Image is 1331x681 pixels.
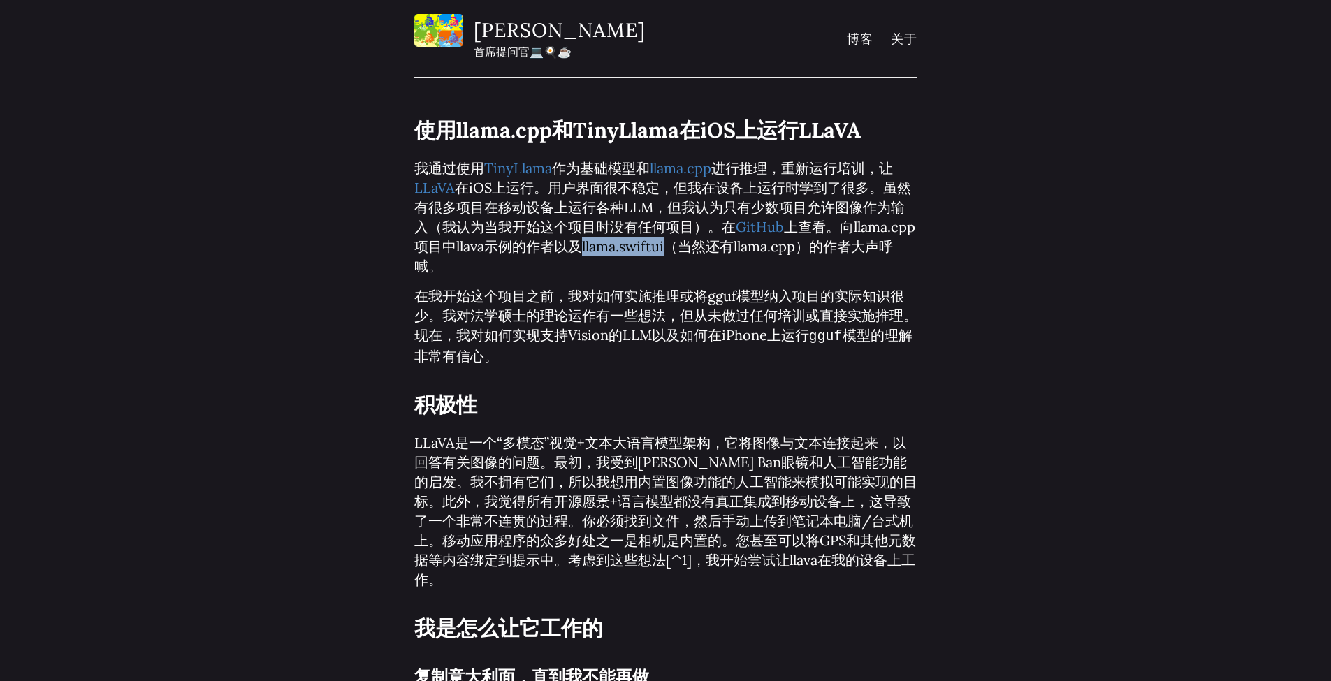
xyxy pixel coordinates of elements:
[414,159,917,276] p: 我 通过使用 作为基础模型和 进行推理， 重新运行培训， 让 在iOS上运行 。用户界面很不稳定，但我在设备上运行时学到了很多。虽然有很多项目在移动设备上运行各种LLM，但我认为只有少数项目允许...
[414,112,917,148] h1: 使用llama.cpp和TinyLlama在iOS上运行LLaVA
[414,14,463,47] img: photo.jpg
[736,218,784,235] a: GitHub
[474,17,646,43] a: [PERSON_NAME]
[414,610,917,646] h1: 我是怎么让它工作的
[650,159,711,177] a: llama.cpp
[484,159,552,177] a: TinyLlama
[414,433,917,590] p: LLaVA是一个“多模态”视觉+文本大语言模型架构，它将图像与文本连接起来，以回答有关图像的问题。最初，我受到[PERSON_NAME] Ban眼镜和人工智能功能的启发。我不拥有它们，所以我想用...
[414,387,917,423] h1: 积极性
[809,328,843,344] code: gguf
[847,31,873,47] a: 博客
[474,44,646,59] p: 首席提问官💻🍳☕️
[414,179,455,196] a: LLaVA
[414,286,917,366] p: 在我开始这个项目之前，我对如何实施推理或将gguf模型纳入项目的实际知识很少。我对法学硕士的理论运作有一些想法，但从未做过任何培训或直接实施推理。现在，我对如何实现支持Vision的LLM以及如...
[891,31,917,47] a: 关于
